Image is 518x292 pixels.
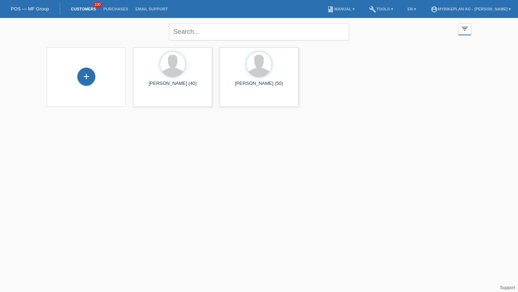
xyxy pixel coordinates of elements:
div: Add customer [78,70,95,83]
a: POS — MF Group [11,6,49,12]
i: build [369,6,376,13]
a: EN ▾ [404,7,420,11]
a: Purchases [100,7,132,11]
i: account_circle [431,6,438,13]
a: bookManual ▾ [323,7,358,11]
input: Search... [169,23,349,40]
div: [PERSON_NAME] (40) [139,81,206,92]
a: Support [500,285,515,290]
div: [PERSON_NAME] (50) [225,81,293,92]
i: filter_list [461,25,469,33]
a: buildTools ▾ [365,7,397,11]
a: Customers [67,7,100,11]
i: book [327,6,334,13]
a: Email Support [132,7,171,11]
span: 100 [94,2,102,8]
a: account_circleMybikeplan AG - [PERSON_NAME] ▾ [427,7,514,11]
